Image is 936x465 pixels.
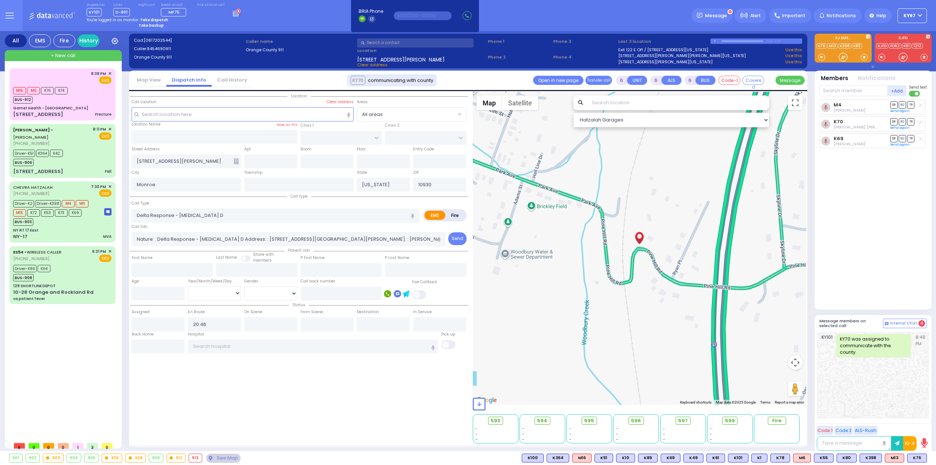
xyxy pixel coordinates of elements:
[907,454,927,462] div: K76
[53,34,75,47] div: Fire
[301,146,312,152] label: Room
[108,184,112,190] span: ✕
[13,233,27,240] div: NY-17
[188,278,241,284] div: Year/Month/Week/Day
[301,309,323,315] label: From Scene
[907,118,914,125] span: TR
[253,252,274,257] small: Share with
[99,190,112,197] span: EMS
[522,431,524,437] span: -
[244,170,263,176] label: Township
[10,454,22,462] div: 901
[13,249,61,255] a: WIRELESS CALLER
[43,443,54,449] span: 0
[108,126,112,132] span: ✕
[890,321,917,326] span: Internal Chat
[13,289,94,296] div: 10-28 Orange and Rockland Rd
[903,436,917,451] button: 10-4
[661,454,680,462] div: BLS
[132,331,154,337] label: Back Home
[301,255,325,261] label: P First Name
[13,184,53,190] a: CHEVRA HATZALAH
[197,3,224,7] label: Fire units on call
[161,3,189,7] label: Medic on call
[572,454,592,462] div: ALS
[837,454,857,462] div: K80
[385,255,409,261] label: P Last Name
[78,34,99,47] a: History
[522,454,544,462] div: K100
[13,140,49,146] span: [PHONE_NUMBER]
[793,454,811,462] div: ALS KJ
[683,454,703,462] div: K49
[678,417,688,424] span: 597
[424,211,446,220] label: EMS
[569,437,571,442] span: -
[876,12,886,19] span: Help
[889,43,901,49] a: FD62
[488,54,551,60] span: Phone 2
[899,135,906,142] span: SO
[616,437,618,442] span: -
[13,111,63,118] div: [STREET_ADDRESS]
[909,90,921,97] label: Turn off text
[29,34,51,47] div: EMS
[5,34,27,47] div: All
[55,209,68,217] span: K73
[287,93,311,99] span: Location
[817,426,833,435] button: Code 1
[618,59,713,65] a: [STREET_ADDRESS][PERSON_NAME][US_STATE]
[890,135,898,142] span: DR
[132,146,160,152] label: Street Address
[661,454,680,462] div: K69
[441,331,455,337] label: Pick up
[819,319,883,328] h5: Message members on selected call
[710,431,712,437] span: -
[475,395,499,405] a: Open this area in Google Maps (opens a new window)
[834,124,898,130] span: David Levi Flohr
[84,454,98,462] div: 905
[533,76,584,85] a: Open in new page
[131,76,166,83] a: Map View
[585,76,612,85] button: Transfer call
[788,382,803,396] button: Drag Pegman onto the map to open Street View
[695,76,716,85] button: BUS
[834,426,853,435] button: Code 2
[13,150,35,157] span: Driver-K51
[132,107,354,121] input: Search location here
[244,309,262,315] label: On Scene
[706,454,725,462] div: BLS
[253,258,272,263] span: members
[475,426,478,431] span: -
[91,71,106,76] span: 8:39 PM
[359,8,383,15] span: BRIA Phone
[491,417,500,424] span: 593
[357,146,366,152] label: Floor
[138,3,155,7] label: Night unit
[144,37,172,43] span: [0817202544]
[36,150,49,157] span: K364
[102,454,122,462] div: 906
[188,331,204,337] label: Hospital
[55,87,68,94] span: K74
[13,228,38,233] div: NY RT 17 East
[836,334,911,357] div: KY70 was assigned to communicate with the county.
[27,87,40,94] span: M6
[750,12,761,19] span: Alert
[276,122,297,127] label: Save as POI
[816,43,827,49] a: K76
[909,85,927,90] span: Send text
[638,454,658,462] div: BLS
[834,108,865,113] span: Avrohom Yitzchok Flohr
[29,11,78,20] img: Logo
[87,8,102,16] span: KY101
[475,431,478,437] span: -
[166,76,212,83] a: Dispatch info
[362,111,383,118] span: All areas
[834,102,842,108] a: M4
[50,150,63,157] span: K42
[595,454,613,462] div: K51
[87,443,98,449] span: 3
[883,319,927,328] button: Internal Chat 4
[819,85,888,96] input: Search member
